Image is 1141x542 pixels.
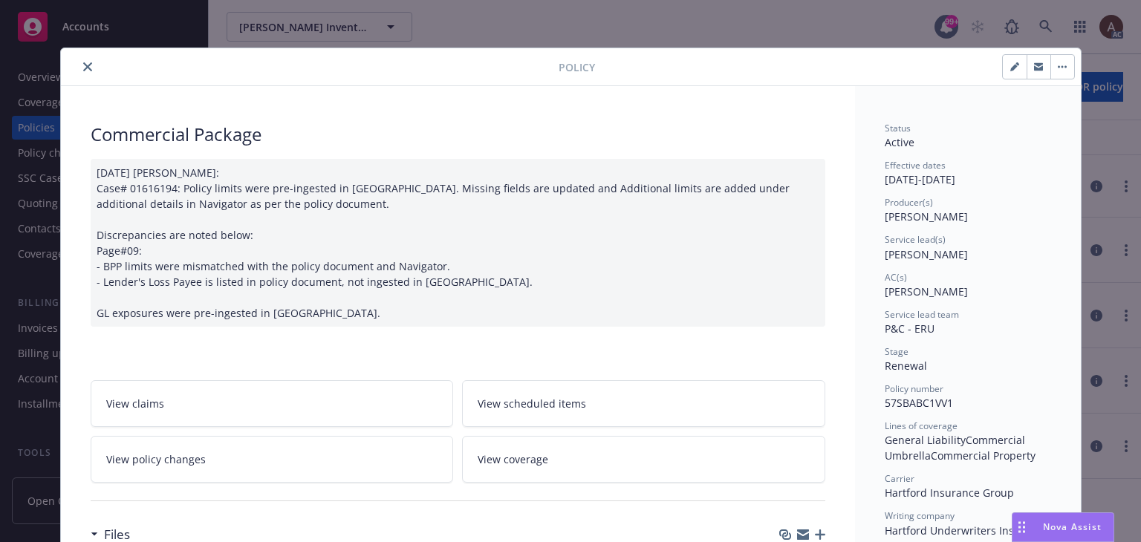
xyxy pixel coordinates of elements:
[885,396,953,410] span: 57SBABC1VV1
[885,486,1014,500] span: Hartford Insurance Group
[462,436,825,483] a: View coverage
[478,451,548,467] span: View coverage
[885,433,1028,463] span: Commercial Umbrella
[885,135,914,149] span: Active
[885,359,927,373] span: Renewal
[1012,512,1114,542] button: Nova Assist
[885,321,934,336] span: P&C - ERU
[885,509,955,522] span: Writing company
[885,122,911,134] span: Status
[559,59,595,75] span: Policy
[1043,520,1102,533] span: Nova Assist
[106,451,206,467] span: View policy changes
[91,159,825,327] div: [DATE] [PERSON_NAME]: Case# 01616194: Policy limits were pre-ingested in [GEOGRAPHIC_DATA]. Missi...
[478,396,586,411] span: View scheduled items
[885,233,946,246] span: Service lead(s)
[106,396,164,411] span: View claims
[885,382,943,395] span: Policy number
[79,58,97,76] button: close
[885,284,968,298] span: [PERSON_NAME]
[885,308,959,321] span: Service lead team
[885,209,968,223] span: [PERSON_NAME]
[885,472,914,485] span: Carrier
[1012,513,1031,541] div: Drag to move
[885,159,1051,187] div: [DATE] - [DATE]
[462,380,825,427] a: View scheduled items
[91,380,454,427] a: View claims
[91,122,825,147] div: Commercial Package
[885,345,908,358] span: Stage
[885,433,966,447] span: General Liability
[885,247,968,261] span: [PERSON_NAME]
[931,448,1036,463] span: Commercial Property
[885,419,958,432] span: Lines of coverage
[885,159,946,172] span: Effective dates
[885,196,933,209] span: Producer(s)
[91,436,454,483] a: View policy changes
[885,271,907,284] span: AC(s)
